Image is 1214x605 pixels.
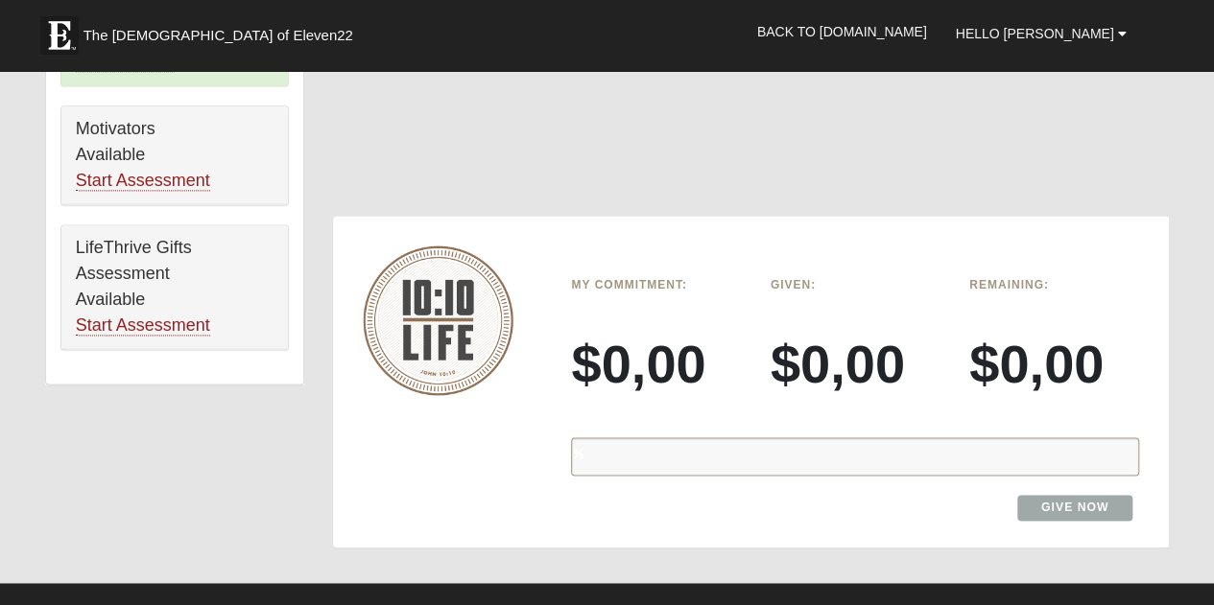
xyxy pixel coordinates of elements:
[571,278,741,291] h6: My Commitment:
[743,8,941,56] a: Back to [DOMAIN_NAME]
[40,16,79,55] img: Eleven22 logo
[76,315,210,336] a: Start Assessment
[771,278,940,291] h6: Given:
[941,10,1141,58] a: Hello [PERSON_NAME]
[61,225,288,349] div: LifeThrive Gifts Assessment Available
[771,332,940,396] h3: $0,00
[571,332,741,396] h3: $0,00
[31,7,415,55] a: The [DEMOGRAPHIC_DATA] of Eleven22
[76,52,176,72] a: View Results
[61,106,288,204] div: Motivators Available
[76,171,210,191] a: Start Assessment
[83,26,353,45] span: The [DEMOGRAPHIC_DATA] of Eleven22
[363,245,513,396] img: 10-10-Life-logo-round-no-scripture.png
[969,332,1139,396] h3: $0,00
[956,26,1114,41] span: Hello [PERSON_NAME]
[969,278,1139,291] h6: Remaining:
[1017,495,1133,521] a: Give Now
